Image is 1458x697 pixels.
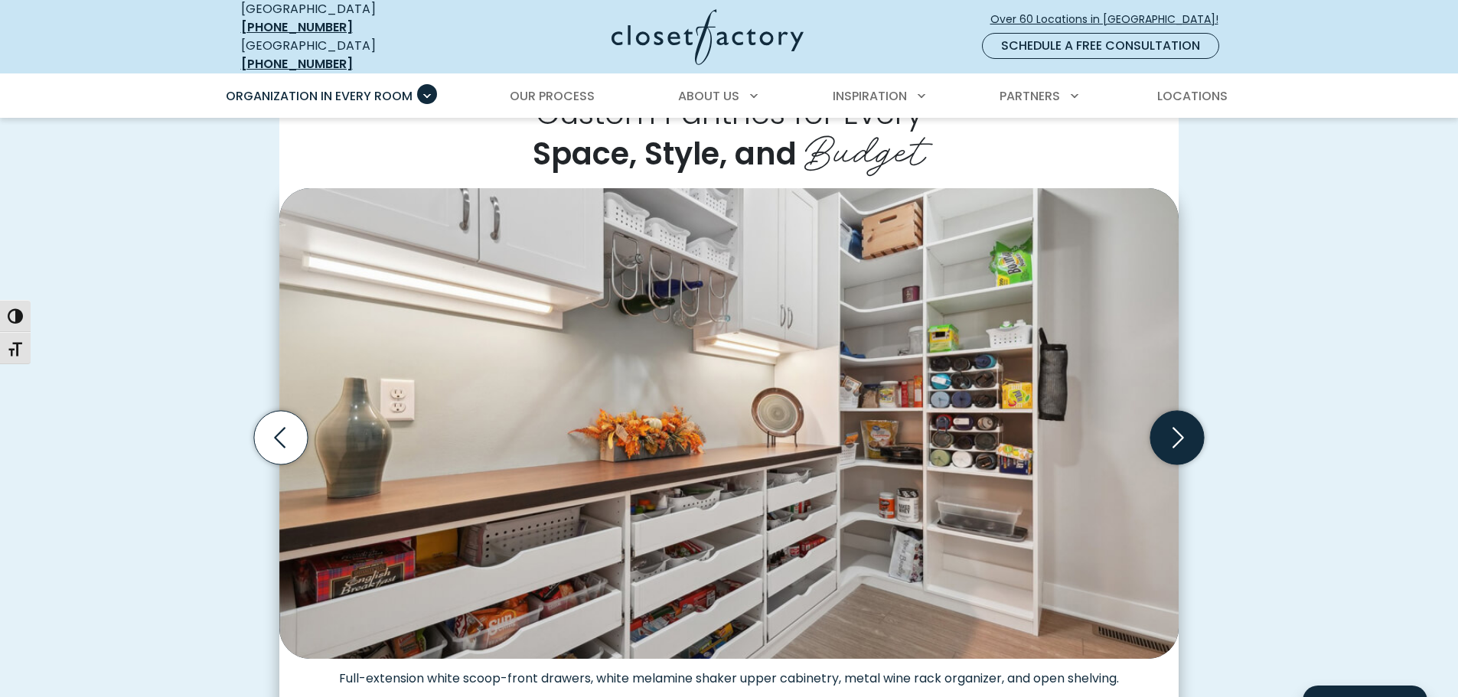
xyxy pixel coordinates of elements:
a: Over 60 Locations in [GEOGRAPHIC_DATA]! [990,6,1231,33]
span: Locations [1157,87,1228,105]
span: Inspiration [833,87,907,105]
nav: Primary Menu [215,75,1244,118]
span: Partners [1000,87,1060,105]
button: Previous slide [248,405,314,471]
a: Schedule a Free Consultation [982,33,1219,59]
span: Organization in Every Room [226,87,413,105]
span: Budget [804,116,925,178]
div: [GEOGRAPHIC_DATA] [241,37,463,73]
a: [PHONE_NUMBER] [241,18,353,36]
img: Custom white pantry with multiple open pull-out drawers and upper cabinetry, featuring a wood sla... [279,188,1179,659]
span: About Us [678,87,739,105]
button: Next slide [1144,405,1210,471]
span: Over 60 Locations in [GEOGRAPHIC_DATA]! [990,11,1231,28]
img: Closet Factory Logo [612,9,804,65]
a: [PHONE_NUMBER] [241,55,353,73]
span: Space, Style, and [533,132,797,175]
span: Our Process [510,87,595,105]
figcaption: Full-extension white scoop-front drawers, white melamine shaker upper cabinetry, metal wine rack ... [279,659,1179,686]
